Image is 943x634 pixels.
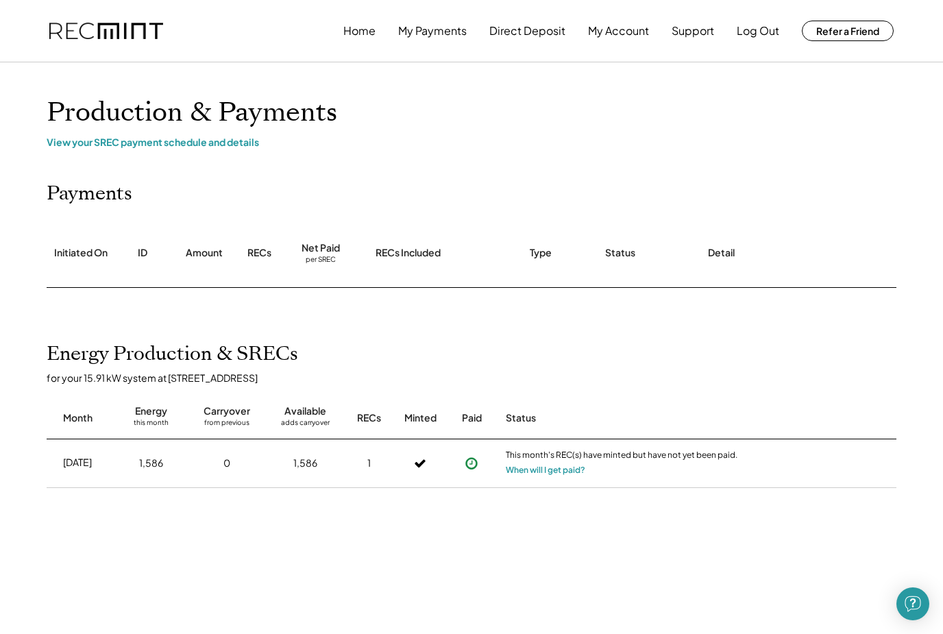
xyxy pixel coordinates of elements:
div: Type [530,246,552,260]
button: When will I get paid? [506,463,585,477]
h1: Production & Payments [47,97,896,129]
div: RECs Included [376,246,441,260]
button: Payment approved, but not yet initiated. [461,453,482,474]
button: Home [343,17,376,45]
div: 1 [367,456,371,470]
div: Initiated On [54,246,108,260]
div: Status [506,411,739,425]
div: Amount [186,246,223,260]
div: Status [605,246,635,260]
div: Available [284,404,326,418]
div: Open Intercom Messenger [896,587,929,620]
button: My Payments [398,17,467,45]
div: per SREC [306,255,336,265]
div: View your SREC payment schedule and details [47,136,896,148]
div: RECs [357,411,381,425]
div: 1,586 [293,456,317,470]
div: Paid [462,411,482,425]
button: My Account [588,17,649,45]
div: Energy [135,404,167,418]
button: Support [672,17,714,45]
div: [DATE] [63,456,92,470]
div: from previous [204,418,249,432]
div: adds carryover [281,418,330,432]
div: Net Paid [302,241,340,255]
h2: Energy Production & SRECs [47,343,298,366]
div: Minted [404,411,437,425]
div: 0 [223,456,230,470]
img: recmint-logotype%403x.png [49,23,163,40]
div: Carryover [204,404,250,418]
div: Month [63,411,93,425]
div: ID [138,246,147,260]
div: for your 15.91 kW system at [STREET_ADDRESS] [47,371,910,384]
div: RECs [247,246,271,260]
div: 1,586 [139,456,163,470]
div: Detail [708,246,735,260]
div: this month [134,418,169,432]
h2: Payments [47,182,132,206]
button: Log Out [737,17,779,45]
div: This month's REC(s) have minted but have not yet been paid. [506,450,739,463]
button: Refer a Friend [802,21,894,41]
button: Direct Deposit [489,17,565,45]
